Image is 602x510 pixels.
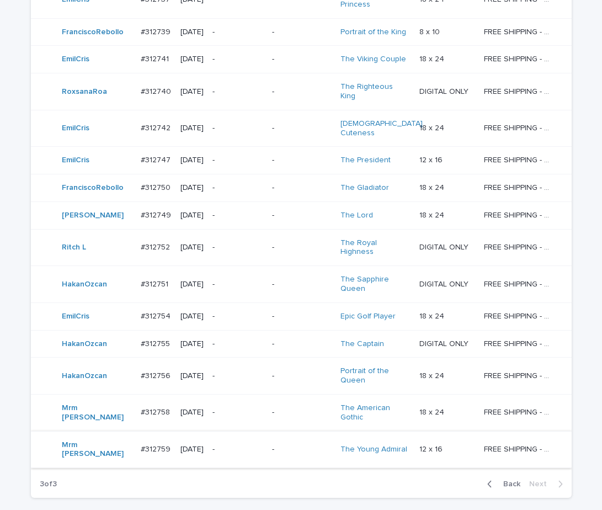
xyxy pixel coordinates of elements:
[180,445,204,454] p: [DATE]
[141,337,172,349] p: #312755
[62,339,107,349] a: HakanOzcan
[141,443,173,454] p: #312759
[141,181,173,193] p: #312750
[141,85,173,97] p: #312740
[340,312,396,321] a: Epic Golf Player
[272,124,332,133] p: -
[340,403,409,422] a: The American Gothic
[141,209,173,220] p: #312749
[180,156,204,165] p: [DATE]
[272,183,332,193] p: -
[272,445,332,454] p: -
[419,153,445,165] p: 12 x 16
[212,280,263,289] p: -
[31,266,572,303] tr: HakanOzcan #312751#312751 [DATE]--The Sapphire Queen DIGITAL ONLYDIGITAL ONLY FREE SHIPPING - pre...
[31,46,572,73] tr: EmilCris #312741#312741 [DATE]--The Viking Couple 18 x 2418 x 24 FREE SHIPPING - preview in 1-2 b...
[484,181,555,193] p: FREE SHIPPING - preview in 1-2 business days, after your approval delivery will take 5-10 b.d.
[484,241,555,252] p: FREE SHIPPING - preview in 1-2 business days, after your approval delivery will take 5-10 b.d.
[419,337,471,349] p: DIGITAL ONLY
[340,339,384,349] a: The Captain
[141,25,173,37] p: #312739
[340,445,407,454] a: The Young Admiral
[484,337,555,349] p: FREE SHIPPING - preview in 1-2 business days, after your approval delivery will take 5-10 b.d.
[31,302,572,330] tr: EmilCris #312754#312754 [DATE]--Epic Golf Player 18 x 2418 x 24 FREE SHIPPING - preview in 1-2 bu...
[62,211,124,220] a: [PERSON_NAME]
[478,479,525,489] button: Back
[212,87,263,97] p: -
[272,408,332,417] p: -
[62,124,89,133] a: EmilCris
[419,85,471,97] p: DIGITAL ONLY
[180,312,204,321] p: [DATE]
[141,241,172,252] p: #312752
[62,243,86,252] a: Ritch L
[484,153,555,165] p: FREE SHIPPING - preview in 1-2 business days, after your approval delivery will take 5-10 b.d.
[484,52,555,64] p: FREE SHIPPING - preview in 1-2 business days, after your approval delivery will take 5-10 b.d.
[340,119,423,138] a: [DEMOGRAPHIC_DATA] Cuteness
[212,445,263,454] p: -
[484,406,555,417] p: FREE SHIPPING - preview in 1-2 business days, after your approval delivery will take 5-10 b.d.
[419,25,442,37] p: 8 x 10
[212,156,263,165] p: -
[272,55,332,64] p: -
[180,408,204,417] p: [DATE]
[212,339,263,349] p: -
[62,280,107,289] a: HakanOzcan
[180,243,204,252] p: [DATE]
[212,243,263,252] p: -
[62,403,131,422] a: Mrm [PERSON_NAME]
[212,28,263,37] p: -
[340,156,391,165] a: The President
[62,371,107,381] a: HakanOzcan
[419,278,471,289] p: DIGITAL ONLY
[180,339,204,349] p: [DATE]
[340,183,389,193] a: The Gladiator
[212,55,263,64] p: -
[31,174,572,202] tr: FranciscoRebollo #312750#312750 [DATE]--The Gladiator 18 x 2418 x 24 FREE SHIPPING - preview in 1...
[340,28,406,37] a: Portrait of the King
[212,183,263,193] p: -
[340,55,406,64] a: The Viking Couple
[419,310,446,321] p: 18 x 24
[419,406,446,417] p: 18 x 24
[141,153,173,165] p: #312747
[272,339,332,349] p: -
[484,310,555,321] p: FREE SHIPPING - preview in 1-2 business days, after your approval delivery will take 5-10 b.d.
[62,28,124,37] a: FranciscoRebollo
[62,156,89,165] a: EmilCris
[141,369,173,381] p: #312756
[180,211,204,220] p: [DATE]
[272,243,332,252] p: -
[525,479,572,489] button: Next
[31,73,572,110] tr: RoxsanaRoa #312740#312740 [DATE]--The Righteous King DIGITAL ONLYDIGITAL ONLY FREE SHIPPING - pre...
[31,229,572,266] tr: Ritch L #312752#312752 [DATE]--The Royal Highness DIGITAL ONLYDIGITAL ONLY FREE SHIPPING - previe...
[272,280,332,289] p: -
[141,406,172,417] p: #312758
[419,369,446,381] p: 18 x 24
[272,211,332,220] p: -
[180,28,204,37] p: [DATE]
[141,121,173,133] p: #312742
[340,238,409,257] a: The Royal Highness
[272,312,332,321] p: -
[340,211,373,220] a: The Lord
[272,156,332,165] p: -
[212,371,263,381] p: -
[484,25,555,37] p: FREE SHIPPING - preview in 1-2 business days, after your approval delivery will take 5-10 b.d.
[419,121,446,133] p: 18 x 24
[484,209,555,220] p: FREE SHIPPING - preview in 1-2 business days, after your approval delivery will take 5-10 b.d.
[31,358,572,395] tr: HakanOzcan #312756#312756 [DATE]--Portrait of the Queen 18 x 2418 x 24 FREE SHIPPING - preview in...
[212,124,263,133] p: -
[180,124,204,133] p: [DATE]
[484,85,555,97] p: FREE SHIPPING - preview in 1-2 business days, after your approval delivery will take 5-10 b.d.
[497,480,520,488] span: Back
[31,110,572,147] tr: EmilCris #312742#312742 [DATE]--[DEMOGRAPHIC_DATA] Cuteness 18 x 2418 x 24 FREE SHIPPING - previe...
[340,366,409,385] a: Portrait of the Queen
[340,82,409,101] a: The Righteous King
[272,87,332,97] p: -
[180,87,204,97] p: [DATE]
[62,87,107,97] a: RoxsanaRoa
[484,443,555,454] p: FREE SHIPPING - preview in 1-2 business days, after your approval delivery will take 5-10 b.d.
[419,52,446,64] p: 18 x 24
[141,52,171,64] p: #312741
